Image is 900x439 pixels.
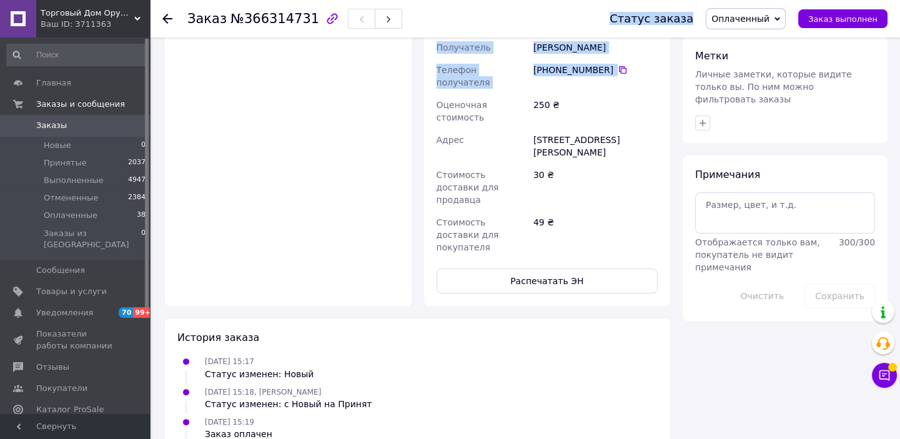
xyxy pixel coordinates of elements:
[839,237,875,247] span: 300 / 300
[141,228,146,250] span: 0
[36,404,104,415] span: Каталог ProSale
[133,307,154,318] span: 99+
[437,42,491,52] span: Получатель
[533,64,658,76] div: [PHONE_NUMBER]
[36,362,69,373] span: Отзывы
[36,120,67,131] span: Заказы
[41,7,134,19] span: Торговый Дом Оружия
[798,9,888,28] button: Заказ выполнен
[437,217,499,252] span: Стоимость доставки для покупателя
[205,398,372,410] div: Статус изменен: с Новый на Принят
[695,69,852,104] span: Личные заметки, которые видите только вы. По ним можно фильтровать заказы
[141,140,146,151] span: 0
[177,332,259,343] span: История заказа
[119,307,133,318] span: 70
[695,50,728,62] span: Метки
[230,11,319,26] span: №366314731
[610,12,693,25] div: Статус заказа
[531,94,660,129] div: 250 ₴
[36,99,125,110] span: Заказы и сообщения
[44,140,71,151] span: Новые
[187,11,227,26] span: Заказ
[36,307,93,318] span: Уведомления
[531,36,660,59] div: [PERSON_NAME]
[128,157,146,169] span: 2037
[437,100,487,122] span: Оценочная стоимость
[437,170,499,205] span: Стоимость доставки для продавца
[437,269,658,293] button: Распечатать ЭН
[36,328,116,351] span: Показатели работы компании
[531,129,660,164] div: [STREET_ADDRESS][PERSON_NAME]
[36,286,107,297] span: Товары и услуги
[44,175,104,186] span: Выполненные
[36,383,87,394] span: Покупатели
[872,363,897,388] button: Чат с покупателем
[137,210,146,221] span: 38
[695,237,820,272] span: Отображается только вам, покупатель не видит примечания
[711,14,769,24] span: Оплаченный
[44,210,97,221] span: Оплаченные
[205,368,314,380] div: Статус изменен: Новый
[205,388,321,397] span: [DATE] 15:18, [PERSON_NAME]
[205,418,254,427] span: [DATE] 15:19
[128,175,146,186] span: 4947
[531,211,660,259] div: 49 ₴
[695,169,760,180] span: Примечания
[44,157,87,169] span: Принятые
[437,135,464,145] span: Адрес
[6,44,147,66] input: Поиск
[36,265,85,276] span: Сообщения
[437,65,490,87] span: Телефон получателя
[531,164,660,211] div: 30 ₴
[162,12,172,25] div: Вернуться назад
[44,192,98,204] span: Отмененные
[44,228,141,250] span: Заказы из [GEOGRAPHIC_DATA]
[205,357,254,366] span: [DATE] 15:17
[41,19,150,30] div: Ваш ID: 3711363
[808,14,878,24] span: Заказ выполнен
[36,77,71,89] span: Главная
[128,192,146,204] span: 2384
